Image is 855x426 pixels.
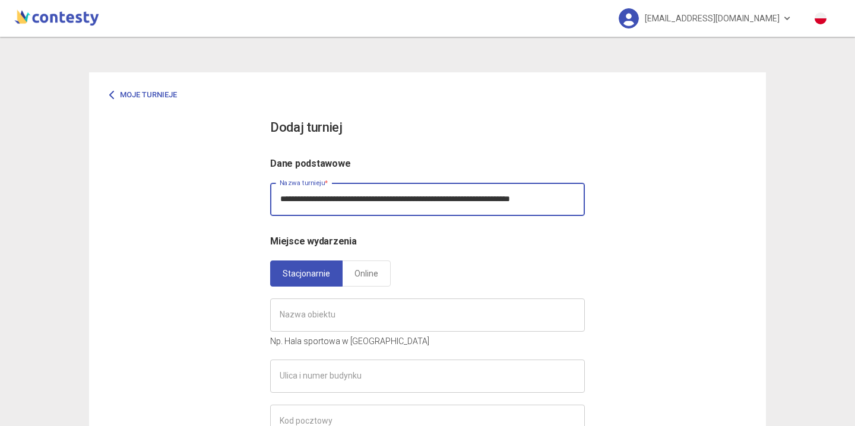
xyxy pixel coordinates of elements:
[342,260,391,287] a: Online
[270,236,357,247] span: Miejsce wydarzenia
[270,117,585,138] app-title: new-competition.title
[270,260,343,287] a: Stacjonarnie
[270,117,343,138] h3: Dodaj turniej
[645,6,780,31] span: [EMAIL_ADDRESS][DOMAIN_NAME]
[101,84,186,106] a: Moje turnieje
[270,335,585,348] p: Np. Hala sportowa w [GEOGRAPHIC_DATA]
[270,158,350,169] span: Dane podstawowe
